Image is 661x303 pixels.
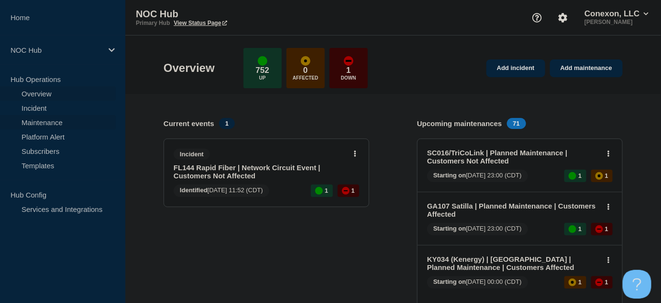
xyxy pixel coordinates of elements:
p: Up [259,75,266,81]
p: NOC Hub [11,46,102,54]
span: [DATE] 23:00 (CDT) [427,223,528,235]
div: down [595,225,603,233]
a: Add incident [486,59,545,77]
div: up [315,187,323,195]
div: affected [301,56,310,66]
button: Account settings [553,8,573,28]
div: up [258,56,267,66]
div: affected [569,279,576,286]
p: 752 [256,66,269,75]
span: [DATE] 11:52 (CDT) [174,185,269,197]
span: Starting on [433,278,466,285]
p: 1 [352,187,355,194]
p: 1 [578,225,582,233]
span: Incident [174,149,210,160]
span: Starting on [433,225,466,232]
p: Affected [293,75,318,81]
a: GA107 Satilla | Planned Maintenance | Customers Affected [427,202,600,218]
button: Conexon, LLC [583,9,650,19]
button: Support [527,8,547,28]
span: 1 [219,118,235,129]
p: 0 [303,66,308,75]
span: [DATE] 23:00 (CDT) [427,170,528,182]
div: up [569,172,576,180]
a: SC016/TriCoLink | Planned Maintenance | Customers Not Affected [427,149,600,165]
p: 1 [578,172,582,179]
div: down [344,56,353,66]
h1: Overview [164,61,215,75]
p: 1 [605,225,608,233]
span: Identified [180,186,208,194]
div: down [342,187,350,195]
span: [DATE] 00:00 (CDT) [427,276,528,289]
p: 1 [578,279,582,286]
span: 71 [507,118,526,129]
span: Starting on [433,172,466,179]
div: affected [595,172,603,180]
div: down [595,279,603,286]
a: View Status Page [174,20,227,26]
p: 1 [605,172,608,179]
a: FL144 Rapid Fiber | Network Circuit Event | Customers Not Affected [174,163,346,180]
div: up [569,225,576,233]
a: Add maintenance [550,59,623,77]
h4: Current events [164,119,214,128]
p: [PERSON_NAME] [583,19,650,25]
p: 1 [346,66,351,75]
p: Down [341,75,356,81]
h4: Upcoming maintenances [417,119,502,128]
p: Primary Hub [136,20,170,26]
a: KY034 (Kenergy) | [GEOGRAPHIC_DATA] | Planned Maintenance | Customers Affected [427,255,600,271]
p: 1 [325,187,328,194]
p: NOC Hub [136,9,327,20]
iframe: Help Scout Beacon - Open [623,270,651,299]
p: 1 [605,279,608,286]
